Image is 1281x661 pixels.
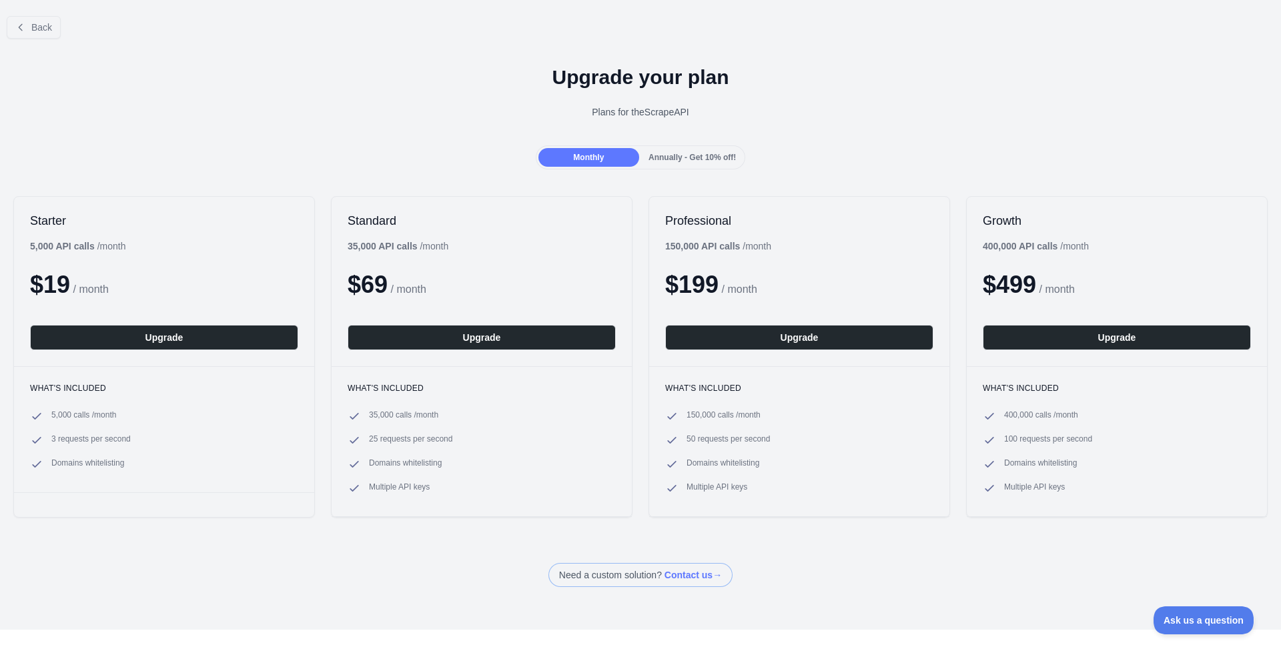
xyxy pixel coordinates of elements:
h2: Standard [348,213,616,229]
div: / month [665,239,771,253]
b: 400,000 API calls [983,241,1057,251]
span: $ 499 [983,271,1036,298]
b: 150,000 API calls [665,241,740,251]
span: $ 199 [665,271,719,298]
div: / month [983,239,1089,253]
h2: Growth [983,213,1251,229]
iframe: Toggle Customer Support [1154,606,1254,634]
h2: Professional [665,213,933,229]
